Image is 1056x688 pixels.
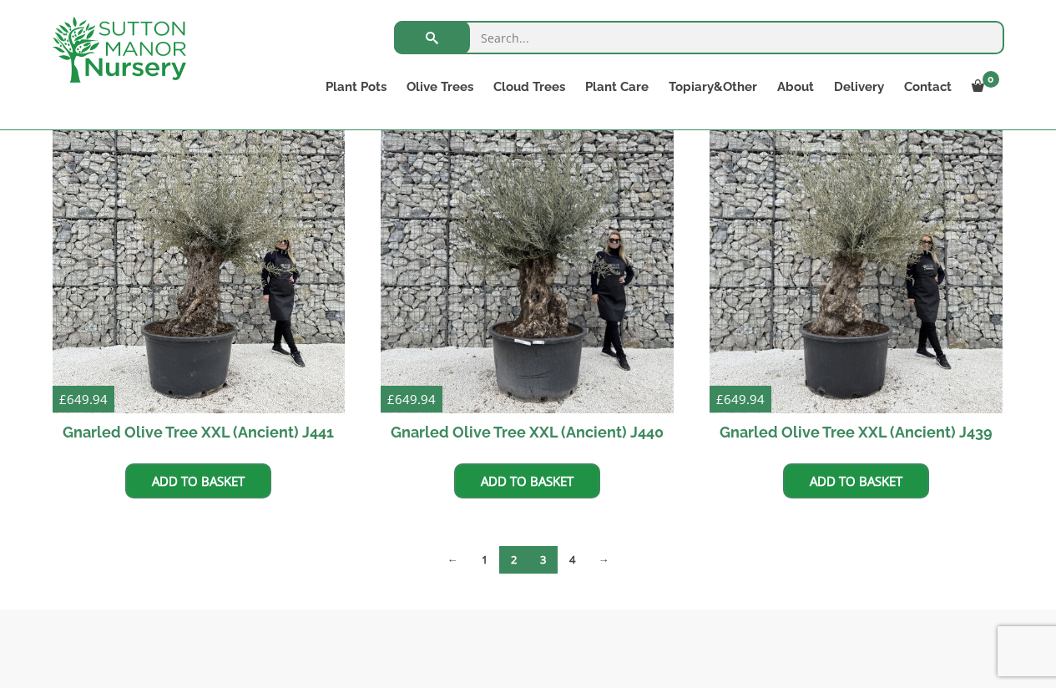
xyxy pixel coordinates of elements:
img: Gnarled Olive Tree XXL (Ancient) J441 [53,121,346,414]
bdi: 649.94 [716,391,765,407]
a: Olive Trees [397,75,483,99]
span: £ [59,391,67,407]
span: £ [716,391,724,407]
a: Add to basket: “Gnarled Olive Tree XXL (Ancient) J441” [125,463,271,498]
a: Contact [894,75,962,99]
a: Page 1 [470,546,499,574]
a: Add to basket: “Gnarled Olive Tree XXL (Ancient) J439” [783,463,929,498]
img: Gnarled Olive Tree XXL (Ancient) J440 [381,121,674,414]
span: 0 [983,71,999,88]
img: logo [53,17,186,83]
a: £649.94 Gnarled Olive Tree XXL (Ancient) J440 [381,121,674,452]
h2: Gnarled Olive Tree XXL (Ancient) J440 [381,413,674,451]
a: Delivery [824,75,894,99]
a: Plant Pots [316,75,397,99]
a: £649.94 Gnarled Olive Tree XXL (Ancient) J439 [710,121,1003,452]
a: 0 [962,75,1004,99]
a: ← [436,546,470,574]
bdi: 649.94 [387,391,436,407]
a: Add to basket: “Gnarled Olive Tree XXL (Ancient) J440” [454,463,600,498]
a: £649.94 Gnarled Olive Tree XXL (Ancient) J441 [53,121,346,452]
span: Page 3 [528,546,558,574]
h2: Gnarled Olive Tree XXL (Ancient) J441 [53,413,346,451]
a: Topiary&Other [659,75,767,99]
img: Gnarled Olive Tree XXL (Ancient) J439 [710,121,1003,414]
a: Cloud Trees [483,75,575,99]
a: Page 2 [499,546,528,574]
input: Search... [394,21,1004,54]
a: Page 4 [558,546,587,574]
a: Plant Care [575,75,659,99]
a: About [767,75,824,99]
a: → [587,546,621,574]
span: £ [387,391,395,407]
bdi: 649.94 [59,391,108,407]
nav: Product Pagination [53,545,1004,580]
h2: Gnarled Olive Tree XXL (Ancient) J439 [710,413,1003,451]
